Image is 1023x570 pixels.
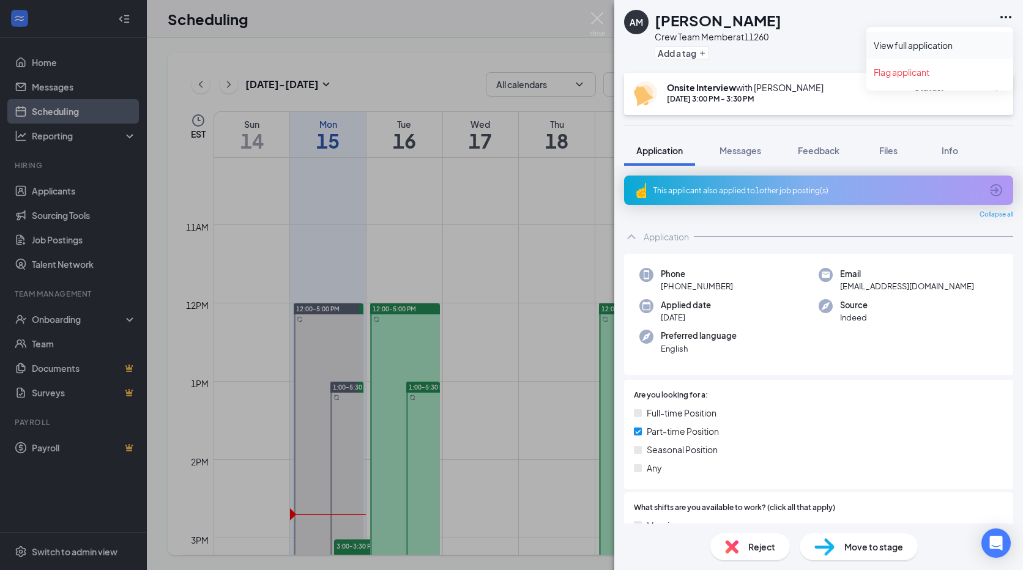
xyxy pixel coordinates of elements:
span: Are you looking for a: [634,390,708,401]
span: Email [840,268,974,280]
svg: ArrowCircle [989,183,1003,198]
span: Indeed [840,311,868,324]
div: Crew Team Member at 11260 [655,31,781,43]
span: Applied date [661,299,711,311]
span: Morning [647,519,680,532]
div: with [PERSON_NAME] [667,81,824,94]
span: Part-time Position [647,424,719,438]
a: View full application [874,39,1006,51]
span: Full-time Position [647,406,716,420]
span: Files [879,145,898,156]
span: Move to stage [844,540,903,553]
span: Preferred language [661,330,737,342]
div: This applicant also applied to 1 other job posting(s) [653,185,981,196]
span: Feedback [798,145,839,156]
span: Any [647,461,662,475]
svg: Plus [699,50,706,57]
span: Seasonal Position [647,443,718,456]
div: Open Intercom Messenger [981,528,1011,558]
span: Collapse all [980,210,1013,220]
span: [DATE] [661,311,711,324]
div: AM [630,16,643,28]
div: Application [644,231,689,243]
svg: ChevronUp [624,229,639,244]
svg: Ellipses [999,10,1013,24]
span: Info [942,145,958,156]
span: Source [840,299,868,311]
span: [EMAIL_ADDRESS][DOMAIN_NAME] [840,280,974,292]
span: Messages [720,145,761,156]
span: Phone [661,268,733,280]
b: Onsite Interview [667,82,736,93]
span: English [661,342,737,355]
h1: [PERSON_NAME] [655,10,781,31]
span: Application [636,145,683,156]
button: PlusAdd a tag [655,46,709,59]
span: [PHONE_NUMBER] [661,280,733,292]
span: What shifts are you available to work? (click all that apply) [634,502,835,514]
span: Reject [748,540,775,553]
div: [DATE] 3:00 PM - 3:30 PM [667,94,824,104]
